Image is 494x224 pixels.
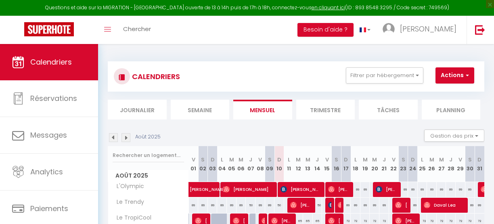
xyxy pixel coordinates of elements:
[427,146,437,182] th: 26
[332,146,341,182] th: 16
[265,198,275,213] div: 89
[274,146,284,182] th: 10
[258,156,262,163] abbr: V
[135,133,161,141] p: Août 2025
[30,167,63,177] span: Analytics
[227,198,237,213] div: 89
[265,146,275,182] th: 09
[465,182,475,197] div: 89
[227,146,237,182] th: 05
[328,182,350,197] span: [PERSON_NAME]
[117,16,157,44] a: Chercher
[341,198,351,213] div: 89
[306,156,310,163] abbr: M
[229,156,234,163] abbr: M
[171,100,230,119] li: Semaine
[313,146,322,182] th: 14
[335,156,338,163] abbr: S
[284,146,294,182] th: 11
[30,93,77,103] span: Réservations
[475,146,484,182] th: 31
[376,182,398,197] span: [PERSON_NAME]
[363,156,368,163] abbr: M
[130,67,180,86] h3: CALENDRIERS
[446,182,456,197] div: 89
[325,156,329,163] abbr: V
[30,130,67,140] span: Messages
[408,182,418,197] div: 89
[189,198,199,213] div: 89
[418,182,427,197] div: 89
[223,182,273,197] span: [PERSON_NAME]
[233,100,292,119] li: Mensuel
[351,198,360,213] div: 89
[408,146,418,182] th: 24
[246,198,255,213] div: 50
[296,156,301,163] abbr: M
[456,146,465,182] th: 29
[249,156,252,163] abbr: J
[435,67,474,84] button: Actions
[418,146,427,182] th: 25
[123,25,151,33] span: Chercher
[383,156,386,163] abbr: J
[360,198,370,213] div: 89
[379,198,389,213] div: 89
[211,156,215,163] abbr: D
[190,178,245,193] span: [PERSON_NAME]
[468,156,472,163] abbr: S
[338,197,341,213] span: [PERSON_NAME]
[359,100,418,119] li: Tâches
[408,198,418,213] div: 89
[360,146,370,182] th: 19
[370,146,379,182] th: 20
[449,156,452,163] abbr: J
[217,146,227,182] th: 04
[313,198,322,213] div: 50
[351,182,360,197] div: 89
[312,4,345,11] a: en cliquant ici
[389,146,399,182] th: 22
[429,156,434,163] abbr: M
[303,146,313,182] th: 13
[392,156,396,163] abbr: V
[458,156,462,163] abbr: V
[437,146,446,182] th: 27
[192,156,195,163] abbr: V
[370,198,379,213] div: 89
[346,67,423,84] button: Filtrer par hébergement
[198,146,208,182] th: 02
[221,156,223,163] abbr: L
[439,156,444,163] abbr: M
[465,146,475,182] th: 30
[290,197,312,213] span: [PERSON_NAME]
[460,190,494,224] iframe: LiveChat chat widget
[322,146,332,182] th: 15
[402,156,405,163] abbr: S
[398,182,408,197] div: 89
[239,156,243,163] abbr: M
[296,100,355,119] li: Trimestre
[395,197,408,213] span: [PERSON_NAME]
[109,182,146,191] span: L'Olympic
[108,170,188,182] span: Août 2025
[424,197,464,213] span: Daval Lea
[446,146,456,182] th: 28
[186,182,195,197] a: [PERSON_NAME]
[198,198,208,213] div: 89
[208,146,218,182] th: 03
[421,156,423,163] abbr: L
[427,182,437,197] div: 89
[288,156,290,163] abbr: L
[360,182,370,197] div: 89
[379,146,389,182] th: 21
[316,156,319,163] abbr: J
[109,198,146,207] span: Le Trendy
[274,198,284,213] div: 50
[477,156,481,163] abbr: D
[280,182,321,197] span: [PERSON_NAME]
[293,146,303,182] th: 12
[456,182,465,197] div: 89
[255,198,265,213] div: 89
[30,203,68,214] span: Paiements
